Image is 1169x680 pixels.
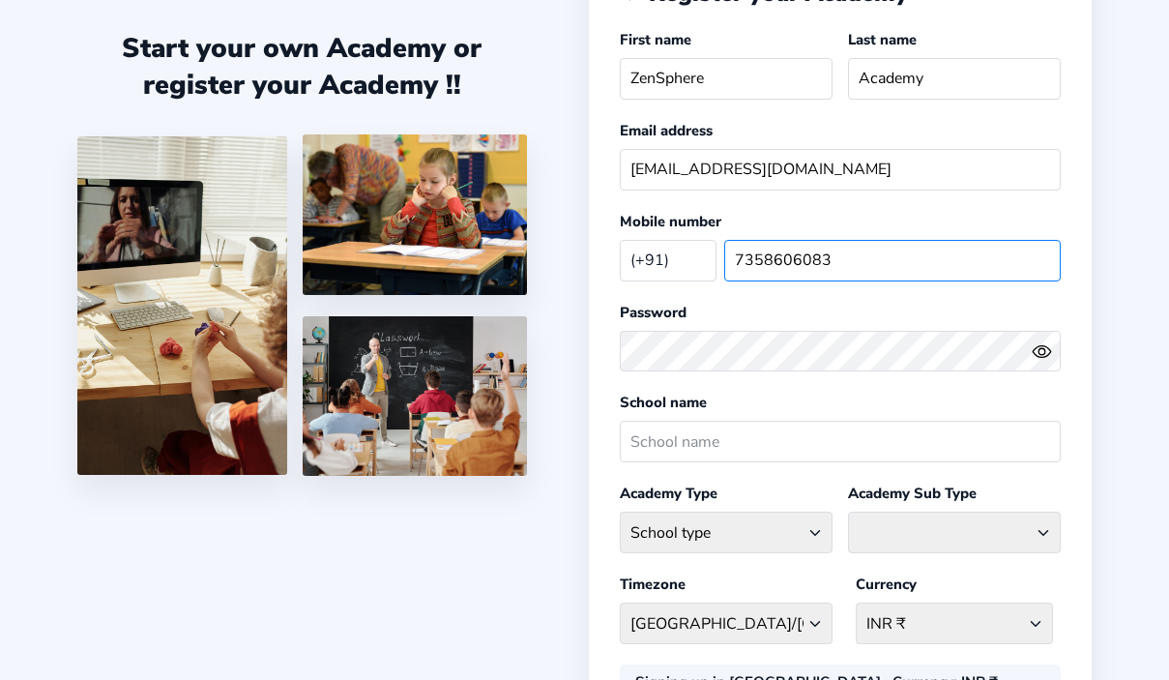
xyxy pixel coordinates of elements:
label: Email address [620,121,713,140]
img: 1.jpg [77,136,287,475]
label: First name [620,30,691,49]
label: Academy Type [620,484,717,503]
img: 5.png [303,316,527,476]
input: Your email address [620,149,1061,191]
input: Your last name [848,58,1061,100]
label: Last name [848,30,917,49]
ion-icon: eye outline [1032,341,1052,362]
label: Academy Sub Type [848,484,977,503]
button: eye outlineeye off outline [1032,341,1061,362]
input: Your first name [620,58,833,100]
input: School name [620,421,1061,462]
div: Start your own Academy or register your Academy !! [77,30,527,103]
label: School name [620,393,707,412]
label: Password [620,303,687,322]
img: 4.png [303,134,527,294]
input: Your mobile number [724,240,1061,281]
label: Mobile number [620,212,721,231]
label: Timezone [620,575,686,594]
label: Currency [856,575,917,594]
